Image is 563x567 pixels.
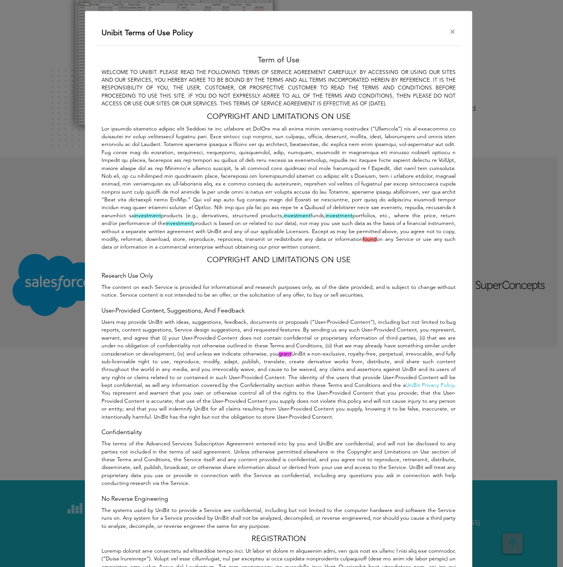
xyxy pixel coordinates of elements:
h3: No Reverse Engineering [102,496,456,503]
h3: Confidentiality [102,429,456,436]
font: investment [325,213,353,218]
p: The systems used by UniBit to provide a Service are confidential, including but not limited to th... [102,507,456,531]
h1: COPYRIGHT AND LIMITATIONS ON USE [102,112,456,122]
p: WELCOME TO UNIBIT. PLEASE READ THE FOLLOWING TERMS OF SERVICE AGREEMENT CAREFULLY. BY ACCESSING O... [102,69,456,108]
h1: COPYRIGHT AND LIMITATIONS ON USE [102,256,456,265]
h3: Research Use Only [102,273,456,280]
p: The terms of the Advanced Services Subscription Agreement entered into by you and UniBit are conf... [102,440,456,488]
font: investment [134,213,161,218]
p: Lor ipsumdo sitametco adipisc elit Seddoei te inc utlabore et DolOre ma ali enima minim veniamq n... [102,125,456,252]
p: Users may provide UniBit with ideas, suggestions, feedback, documents or proposals (“User-Provide... [102,319,456,421]
h1: REGISTRATION [102,534,456,544]
font: investment [166,221,193,226]
span: UniBit Privacy Policy [406,383,454,388]
h5: Unibit Terms of Use Policy [102,27,193,39]
h1: Term of Use [102,56,456,65]
span: × [449,27,456,37]
iframe: Drift Widget Chat Controller [524,528,554,558]
font: investment [284,213,311,218]
font: grant [279,352,291,357]
p: The content on each Service is provided for informational and research purposes only, as of the d... [102,284,456,300]
font: found [363,237,377,242]
button: × [443,21,462,43]
h3: User-Provided Content, Suggestions, And Feedback [102,308,456,315]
